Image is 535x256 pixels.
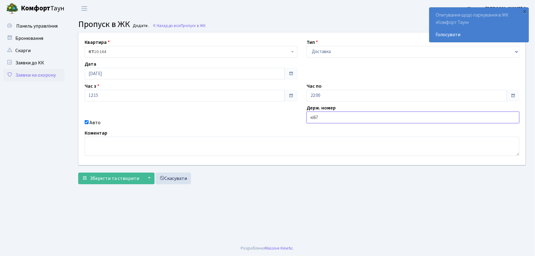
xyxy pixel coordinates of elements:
span: <b>КТ</b>&nbsp;&nbsp;&nbsp;&nbsp;10-164 [89,49,290,55]
a: Голосувати [436,31,522,38]
a: Скарги [3,44,64,57]
label: Дата [85,60,96,68]
a: Заявки на охорону [3,69,64,81]
div: × [522,8,528,14]
button: Переключити навігацію [77,3,92,13]
b: Комфорт [21,3,50,13]
a: Цитрус [PERSON_NAME] А. [468,5,528,12]
span: Таун [21,3,64,14]
a: Панель управління [3,20,64,32]
span: Пропуск в ЖК [181,23,206,29]
img: logo.png [6,2,18,15]
input: AA0001AA [307,112,519,123]
span: Зберегти та створити [90,175,139,182]
div: Опитування щодо паркування в ЖК «Комфорт Таун» [430,8,529,42]
label: Квартира [85,39,110,46]
label: Тип [307,39,318,46]
a: Скасувати [155,173,191,184]
span: <b>КТ</b>&nbsp;&nbsp;&nbsp;&nbsp;10-164 [85,46,297,58]
label: Авто [90,119,101,126]
label: Час з [85,82,99,90]
b: КТ [89,49,94,55]
div: Розроблено . [241,245,294,252]
label: Час по [307,82,322,90]
label: Держ. номер [307,104,336,112]
span: Пропуск в ЖК [78,18,130,30]
button: Зберегти та створити [78,173,143,184]
a: Заявки до КК [3,57,64,69]
span: Панель управління [16,23,58,29]
a: Бронювання [3,32,64,44]
small: Додати . [132,23,150,29]
a: Назад до всіхПропуск в ЖК [152,23,206,29]
label: Коментар [85,129,107,137]
a: Massive Kinetic [265,245,293,251]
